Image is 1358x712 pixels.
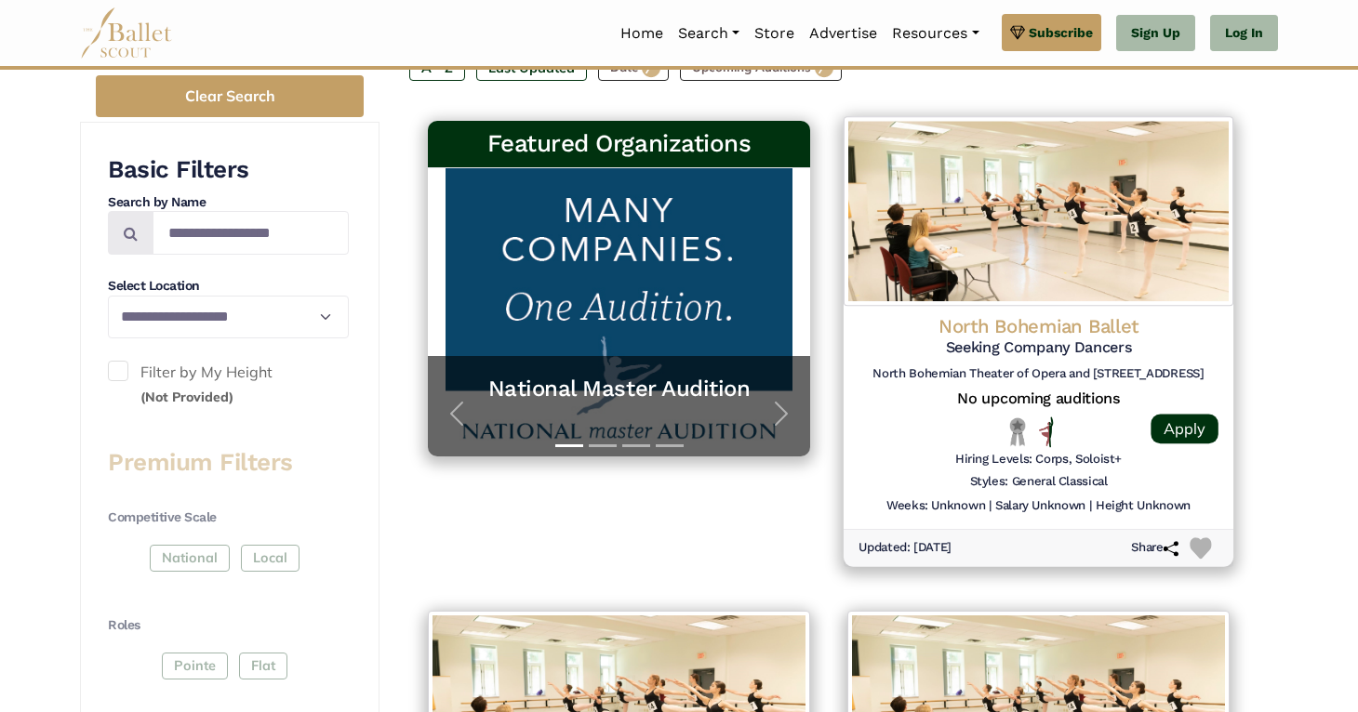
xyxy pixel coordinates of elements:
button: Slide 3 [622,435,650,456]
small: (Not Provided) [140,389,233,405]
label: Filter by My Height [108,361,349,408]
button: Slide 4 [656,435,684,456]
a: Sign Up [1116,15,1195,52]
a: National Master Audition [446,375,792,403]
img: Local [1005,417,1030,447]
button: Slide 2 [589,435,617,456]
h6: Salary Unknown [995,498,1085,514]
img: All [1039,416,1053,447]
h3: Featured Organizations [443,128,795,160]
h6: Updated: [DATE] [859,541,952,557]
a: Log In [1210,15,1278,52]
img: Logo [844,117,1233,307]
a: Advertise [802,14,885,53]
h3: Basic Filters [108,154,349,186]
h6: Share [1131,541,1178,557]
a: Store [747,14,802,53]
a: Apply [1151,414,1218,443]
a: Search [671,14,747,53]
h4: Competitive Scale [108,508,349,527]
h4: Select Location [108,277,349,296]
h6: | [1089,498,1092,514]
h6: Weeks: Unknown [886,498,985,514]
h4: Search by Name [108,193,349,212]
h6: | [989,498,992,514]
input: Search by names... [153,211,349,255]
button: Clear Search [96,75,364,117]
h6: Styles: General Classical [970,475,1108,491]
h5: Seeking Company Dancers [859,338,1218,358]
h4: North Bohemian Ballet [859,314,1218,339]
h4: Roles [108,616,349,635]
button: Slide 1 [555,435,583,456]
a: Subscribe [1002,14,1101,51]
h6: North Bohemian Theater of Opera and [STREET_ADDRESS] [859,366,1218,382]
span: Subscribe [1029,22,1093,43]
h6: Hiring Levels: Corps, Soloist+ [955,451,1122,467]
h3: Premium Filters [108,447,349,479]
a: Resources [885,14,986,53]
img: Heart [1190,538,1211,560]
img: gem.svg [1010,22,1025,43]
h6: Height Unknown [1096,498,1191,514]
a: Home [613,14,671,53]
h5: No upcoming auditions [859,389,1218,409]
